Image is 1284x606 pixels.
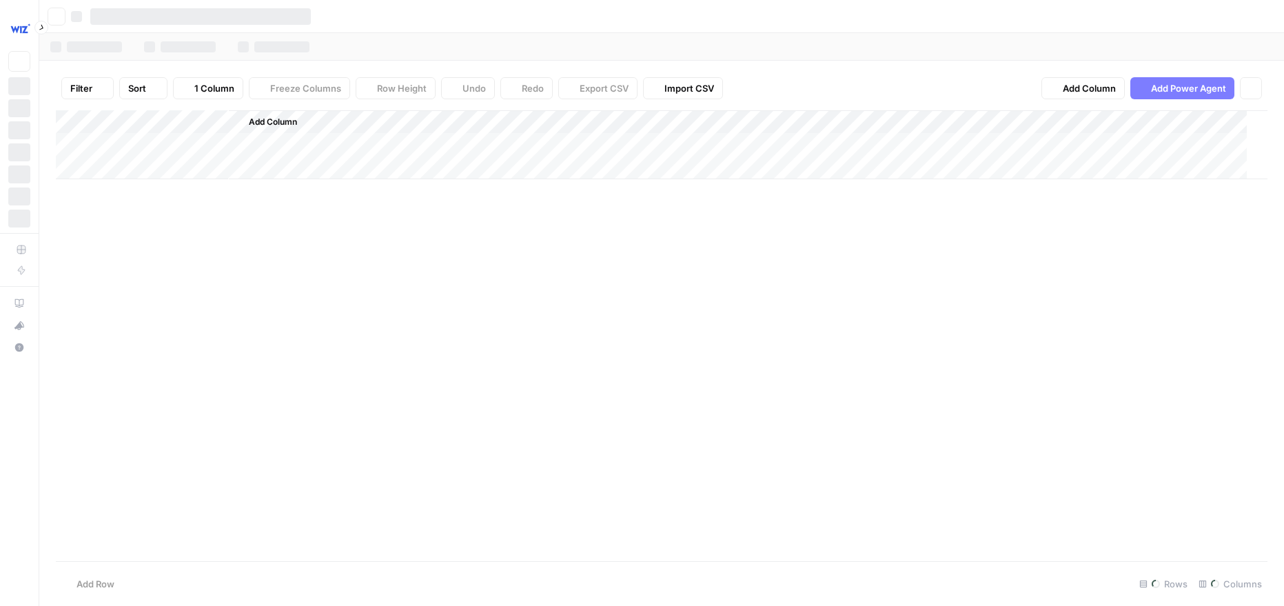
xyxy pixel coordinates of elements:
span: Add Row [77,577,114,591]
button: Export CSV [558,77,638,99]
button: Import CSV [643,77,723,99]
button: Workspace: Wiz [8,11,30,46]
span: 1 Column [194,81,234,95]
button: Help + Support [8,336,30,358]
span: Row Height [377,81,427,95]
span: Sort [128,81,146,95]
div: What's new? [9,315,30,336]
span: Redo [522,81,544,95]
span: Freeze Columns [270,81,341,95]
button: What's new? [8,314,30,336]
span: Export CSV [580,81,629,95]
img: Wiz Logo [8,16,33,41]
button: Add Row [56,573,123,595]
span: Add Power Agent [1151,81,1226,95]
button: Freeze Columns [249,77,350,99]
span: Add Column [1063,81,1116,95]
div: Rows [1134,573,1193,595]
button: Add Power Agent [1130,77,1234,99]
button: Redo [500,77,553,99]
button: 1 Column [173,77,243,99]
button: Row Height [356,77,436,99]
span: Filter [70,81,92,95]
button: Add Column [1041,77,1125,99]
a: AirOps Academy [8,292,30,314]
span: Add Column [249,116,297,128]
span: Undo [462,81,486,95]
button: Filter [61,77,114,99]
span: Import CSV [664,81,714,95]
button: Sort [119,77,167,99]
button: Undo [441,77,495,99]
div: Columns [1193,573,1267,595]
button: Add Column [231,113,303,131]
